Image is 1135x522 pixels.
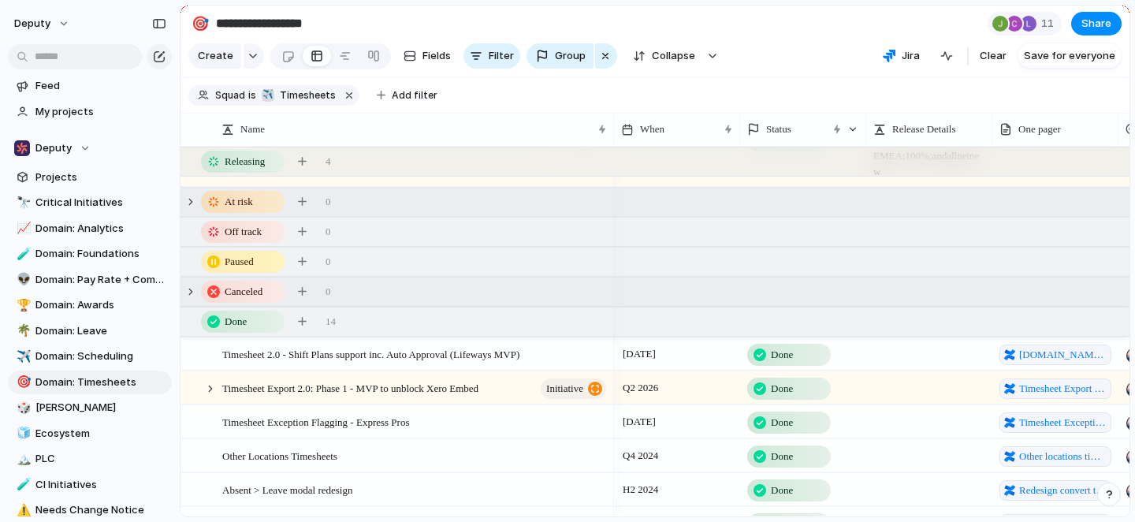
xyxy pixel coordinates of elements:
span: Absent > Leave modal redesign [222,480,352,498]
span: Off track [225,224,262,240]
div: 🧪 [17,475,28,494]
button: Create [188,43,241,69]
span: Domain: Foundations [35,246,166,262]
span: Releasing [225,154,265,170]
span: Deputy [35,140,72,156]
span: Timesheet Exception Flagging - Express Pros [1019,415,1107,431]
span: Redesign convert to leave journey within Timesheets 2.0 [1019,483,1107,498]
button: 🏔️ [14,451,30,467]
span: Q2 2026 [619,378,662,397]
span: My projects [35,104,166,120]
a: 📈Domain: Analytics [8,217,172,240]
button: 📈 [14,221,30,237]
span: One pager [1018,121,1061,137]
span: Timesheet Export 2.0 [1019,381,1107,397]
a: My projects [8,100,172,124]
button: ⚠️ [14,502,30,518]
span: PLC [35,451,166,467]
a: ⚠️Needs Change Notice [8,498,172,522]
span: Status [766,121,791,137]
span: Name [240,121,265,137]
button: Share [1071,12,1122,35]
span: is [248,88,256,103]
a: 🏆Domain: Awards [8,293,172,317]
span: Filter [489,48,514,64]
span: 4 [326,154,331,170]
button: 🌴 [14,323,30,339]
span: Done [771,415,793,431]
span: Add filter [392,88,437,103]
button: 🧪 [14,246,30,262]
a: 🎯Domain: Timesheets [8,371,172,394]
div: 🎲 [17,399,28,417]
span: Done [225,314,247,330]
span: deputy [14,16,50,32]
span: Share [1081,16,1111,32]
span: Domain: Awards [35,297,166,313]
span: Domain: Leave [35,323,166,339]
span: Timesheets [280,88,336,103]
div: ✈️ [262,89,274,102]
button: 🔭 [14,195,30,211]
span: Done [771,483,793,498]
span: Canceled [225,284,262,300]
span: Clear [980,48,1007,64]
span: Timesheet Export 2.0: Phase 1 - MVP to unblock Xero Embed [222,378,478,397]
a: 🏔️PLC [8,447,172,471]
span: 0 [326,284,331,300]
span: Done [771,449,793,464]
span: Domain: Analytics [35,221,166,237]
button: Deputy [8,136,172,160]
a: 🌴Domain: Leave [8,319,172,343]
span: Needs Change Notice [35,502,166,518]
div: ✈️Domain: Scheduling [8,345,172,368]
button: deputy [7,11,78,36]
span: Q4 2024 [619,446,662,465]
button: Filter [463,43,520,69]
span: CI Initiatives [35,477,166,493]
a: 🎲[PERSON_NAME] [8,396,172,419]
button: 🎯 [188,11,213,36]
span: 0 [326,194,331,210]
button: 🎯 [14,375,30,390]
span: When [640,121,664,137]
div: 🏔️ [17,450,28,468]
button: Save for everyone [1018,43,1122,69]
div: 🧪 [17,245,28,263]
a: 👽Domain: Pay Rate + Compliance [8,268,172,292]
span: 14 [326,314,336,330]
a: 🧊Ecosystem [8,422,172,446]
span: Domain: Scheduling [35,349,166,364]
span: [DOMAIN_NAME][URL][PERSON_NAME] [1019,347,1107,363]
button: 🧊 [14,426,30,442]
span: Fields [422,48,451,64]
a: 🧪CI Initiatives [8,473,172,497]
a: Feed [8,74,172,98]
span: Domain: Timesheets [35,375,166,390]
span: Release Details [892,121,956,137]
div: 🧊 [17,424,28,442]
a: Redesign convert to leave journey within Timesheets 2.0 [999,480,1111,501]
span: Done [771,347,793,363]
span: H2 2024 [619,480,662,499]
div: 🎯 [192,13,209,34]
span: 0 [326,254,331,270]
div: 🌴 [17,322,28,340]
div: 🔭 [17,194,28,212]
span: Other Locations Timesheets [222,446,337,464]
a: [DOMAIN_NAME][URL][PERSON_NAME] [999,345,1111,365]
a: Projects [8,166,172,189]
button: 🎲 [14,400,30,416]
span: [DATE] [619,412,660,431]
a: 🧪Domain: Foundations [8,242,172,266]
button: Collapse [623,43,703,69]
button: ✈️ [14,349,30,364]
span: Feed [35,78,166,94]
span: Timesheet 2.0 - Shift Plans support inc. Auto Approval (Lifeways MVP) [222,345,519,363]
span: Create [198,48,233,64]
